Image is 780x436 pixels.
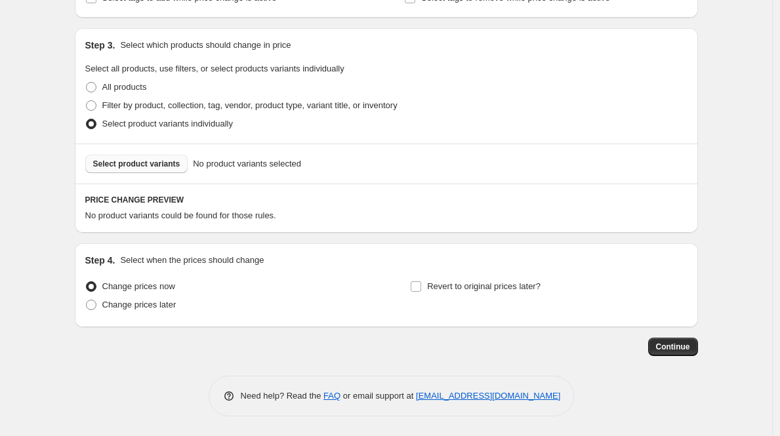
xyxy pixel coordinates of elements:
h2: Step 4. [85,254,115,267]
a: FAQ [323,391,340,401]
span: Select product variants [93,159,180,169]
span: Change prices later [102,300,176,309]
button: Continue [648,338,698,356]
h6: PRICE CHANGE PREVIEW [85,195,688,205]
span: Continue [656,342,690,352]
a: [EMAIL_ADDRESS][DOMAIN_NAME] [416,391,560,401]
span: No product variants selected [193,157,301,170]
span: Select product variants individually [102,119,233,129]
p: Select which products should change in price [120,39,291,52]
span: Revert to original prices later? [427,281,541,291]
span: Change prices now [102,281,175,291]
h2: Step 3. [85,39,115,52]
span: Filter by product, collection, tag, vendor, product type, variant title, or inventory [102,100,398,110]
span: All products [102,82,147,92]
span: or email support at [340,391,416,401]
button: Select product variants [85,155,188,173]
p: Select when the prices should change [120,254,264,267]
span: Need help? Read the [241,391,324,401]
span: Select all products, use filters, or select products variants individually [85,64,344,73]
span: No product variants could be found for those rules. [85,210,276,220]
